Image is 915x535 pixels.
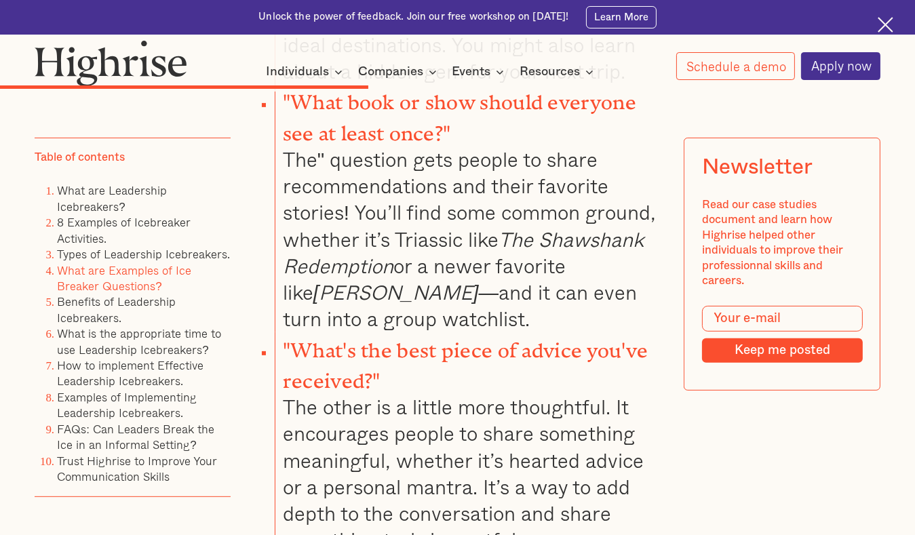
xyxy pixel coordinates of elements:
[801,52,881,81] a: Apply now
[266,64,347,80] div: Individuals
[57,292,176,326] a: Benefits of Leadership Icebreakers.
[57,260,191,294] a: What are Examples of Ice Breaker Questions?
[283,339,648,382] strong: "What's the best piece of advice you've received?"
[452,64,508,80] div: Events
[702,338,863,362] input: Keep me posted
[57,388,197,422] a: Examples of Implementing Leadership Icebreakers.
[57,356,203,390] a: How to implement Effective Leadership Icebreakers.
[313,277,479,307] em: [PERSON_NAME]
[702,197,863,289] div: Read our case studies document and learn how Highrise helped other individuals to improve their p...
[57,213,191,247] a: 8 Examples of Icebreaker Activities.
[57,451,217,485] a: Trust Highrise to Improve Your Communication Skills
[358,64,423,80] div: Companies
[266,64,329,80] div: Individuals
[358,64,441,80] div: Companies
[878,17,893,33] img: Cross icon
[520,64,580,80] div: Resources
[702,305,863,331] input: Your e-mail
[35,149,125,164] div: Table of contents
[520,64,598,80] div: Resources
[283,224,644,281] em: The Shawshank Redemption
[35,40,188,86] img: Highrise logo
[275,84,663,332] li: The" question gets people to share recommendations and their favorite stories! You’ll find some c...
[57,245,230,263] a: Types of Leadership Icebreakers.
[283,91,636,134] strong: "What book or show should everyone see at least once?"
[57,181,167,215] a: What are Leadership Icebreakers?
[258,10,568,24] div: Unlock the power of feedback. Join our free workshop on [DATE]!
[676,52,796,80] a: Schedule a demo
[586,6,657,28] a: Learn More
[452,64,490,80] div: Events
[57,324,221,358] a: What is the appropriate time to use Leadership Icebreakers?
[57,419,214,453] a: FAQs: Can Leaders Break the Ice in an Informal Setting?
[702,305,863,362] form: Modal Form
[702,155,813,180] div: Newsletter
